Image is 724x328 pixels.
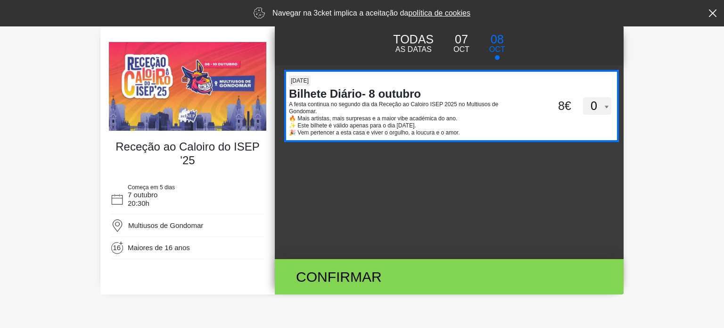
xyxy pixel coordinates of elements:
[109,42,266,131] img: 7440fe1f37c444abb5e7e2de1cca6be7.webp
[383,30,444,56] button: TODAS AS DATAS
[272,8,470,19] p: Navegar na 3cket implica a aceitação da
[128,221,203,229] span: Multiusos de Gondomar
[453,44,469,55] p: Oct
[393,44,434,55] p: AS DATAS
[408,9,470,17] a: política de cookies
[289,87,526,101] h4: Bilhete Diário- 8 outubro
[444,30,479,56] button: 07 Oct
[489,44,505,55] p: Oct
[289,101,526,115] p: A festa continua no segundo dia da Receção ao Caloiro ISEP 2025 no Multiusos de Gondomar.
[289,266,502,287] div: Confirmar
[393,31,434,49] p: TODAS
[289,122,526,129] p: ✨ Este bilhete é válido apenas para o dia [DATE].
[128,191,157,207] span: 7 outubro 20:30h
[128,244,190,252] span: Maiores de 16 anos
[114,140,262,168] h4: Receção ao Caloiro do ISEP '25
[118,241,123,245] span: +
[489,31,505,49] p: 08
[479,30,515,60] button: 08 Oct
[289,115,526,122] p: 🔥 Mais artistas, mais surpresas e a maior vibe académica do ano.
[289,76,311,86] span: [DATE]
[128,184,175,191] span: Começa em 5 dias
[289,129,526,136] p: 🎉 Vem pertencer a esta casa e viver o orgulho, a loucura e o amor.
[583,97,611,115] select: [DATE] Bilhete Diário- 8 outubro A festa continua no segundo dia da Receção ao Caloiro ISEP 2025 ...
[113,244,124,254] span: 16
[275,259,624,294] button: Confirmar
[453,31,469,49] p: 07
[526,97,574,115] div: 8€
